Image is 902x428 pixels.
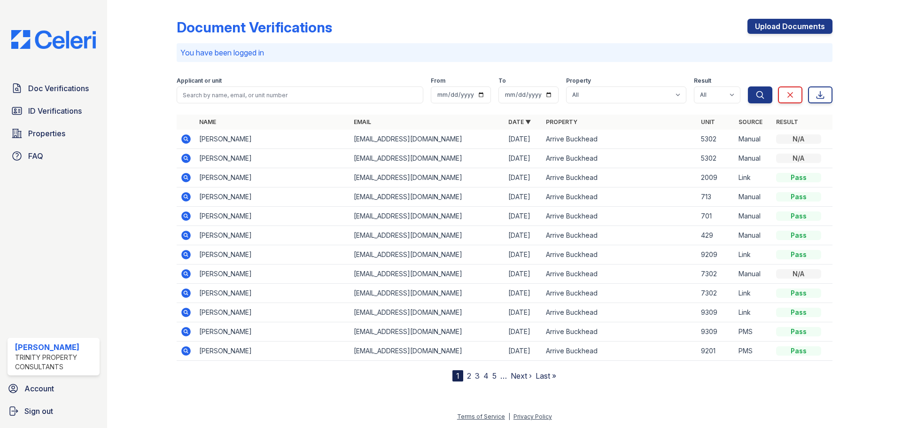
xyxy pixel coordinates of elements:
td: Link [735,284,772,303]
a: Privacy Policy [513,413,552,420]
div: Pass [776,308,821,317]
td: [PERSON_NAME] [195,226,350,245]
td: 5302 [697,130,735,149]
td: PMS [735,342,772,361]
td: [PERSON_NAME] [195,207,350,226]
div: Pass [776,250,821,259]
div: Pass [776,346,821,356]
label: To [498,77,506,85]
td: [EMAIL_ADDRESS][DOMAIN_NAME] [350,322,505,342]
a: FAQ [8,147,100,165]
div: Pass [776,327,821,336]
td: [PERSON_NAME] [195,342,350,361]
span: FAQ [28,150,43,162]
div: N/A [776,154,821,163]
p: You have been logged in [180,47,829,58]
td: [DATE] [505,168,542,187]
label: Property [566,77,591,85]
div: | [508,413,510,420]
div: Pass [776,173,821,182]
a: ID Verifications [8,101,100,120]
td: Arrive Buckhead [542,168,697,187]
a: Terms of Service [457,413,505,420]
a: Unit [701,118,715,125]
td: Manual [735,265,772,284]
td: [EMAIL_ADDRESS][DOMAIN_NAME] [350,149,505,168]
a: Properties [8,124,100,143]
td: 7302 [697,265,735,284]
td: Arrive Buckhead [542,322,697,342]
div: N/A [776,134,821,144]
td: [DATE] [505,245,542,265]
a: 3 [475,371,480,381]
td: Arrive Buckhead [542,226,697,245]
td: [DATE] [505,187,542,207]
td: [DATE] [505,342,542,361]
a: 5 [492,371,497,381]
td: 9309 [697,322,735,342]
td: Manual [735,226,772,245]
td: Manual [735,207,772,226]
td: Arrive Buckhead [542,207,697,226]
a: Sign out [4,402,103,420]
td: [EMAIL_ADDRESS][DOMAIN_NAME] [350,168,505,187]
div: Pass [776,231,821,240]
td: [PERSON_NAME] [195,245,350,265]
td: [PERSON_NAME] [195,130,350,149]
td: 9309 [697,303,735,322]
td: 713 [697,187,735,207]
td: 9201 [697,342,735,361]
div: Pass [776,211,821,221]
a: Account [4,379,103,398]
a: Doc Verifications [8,79,100,98]
td: [PERSON_NAME] [195,284,350,303]
td: [DATE] [505,226,542,245]
label: Result [694,77,711,85]
div: Pass [776,288,821,298]
td: [DATE] [505,149,542,168]
a: Result [776,118,798,125]
a: Property [546,118,577,125]
a: Name [199,118,216,125]
td: [DATE] [505,303,542,322]
td: Arrive Buckhead [542,284,697,303]
td: 2009 [697,168,735,187]
div: N/A [776,269,821,279]
td: [PERSON_NAME] [195,187,350,207]
td: [PERSON_NAME] [195,303,350,322]
input: Search by name, email, or unit number [177,86,423,103]
td: [DATE] [505,322,542,342]
a: Source [739,118,762,125]
td: Arrive Buckhead [542,303,697,322]
td: Arrive Buckhead [542,187,697,207]
div: Trinity Property Consultants [15,353,96,372]
td: Manual [735,187,772,207]
td: [DATE] [505,207,542,226]
span: Properties [28,128,65,139]
td: 7302 [697,284,735,303]
td: [EMAIL_ADDRESS][DOMAIN_NAME] [350,265,505,284]
td: [PERSON_NAME] [195,322,350,342]
td: [EMAIL_ADDRESS][DOMAIN_NAME] [350,342,505,361]
td: [EMAIL_ADDRESS][DOMAIN_NAME] [350,245,505,265]
a: Email [354,118,371,125]
td: Link [735,303,772,322]
td: [PERSON_NAME] [195,265,350,284]
td: [EMAIL_ADDRESS][DOMAIN_NAME] [350,284,505,303]
td: [EMAIL_ADDRESS][DOMAIN_NAME] [350,207,505,226]
td: [DATE] [505,265,542,284]
td: [DATE] [505,284,542,303]
label: Applicant or unit [177,77,222,85]
td: Manual [735,130,772,149]
td: 701 [697,207,735,226]
td: Arrive Buckhead [542,149,697,168]
span: Doc Verifications [28,83,89,94]
td: 9209 [697,245,735,265]
a: Last » [536,371,556,381]
td: Link [735,168,772,187]
a: Next › [511,371,532,381]
td: PMS [735,322,772,342]
td: 5302 [697,149,735,168]
td: [EMAIL_ADDRESS][DOMAIN_NAME] [350,130,505,149]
